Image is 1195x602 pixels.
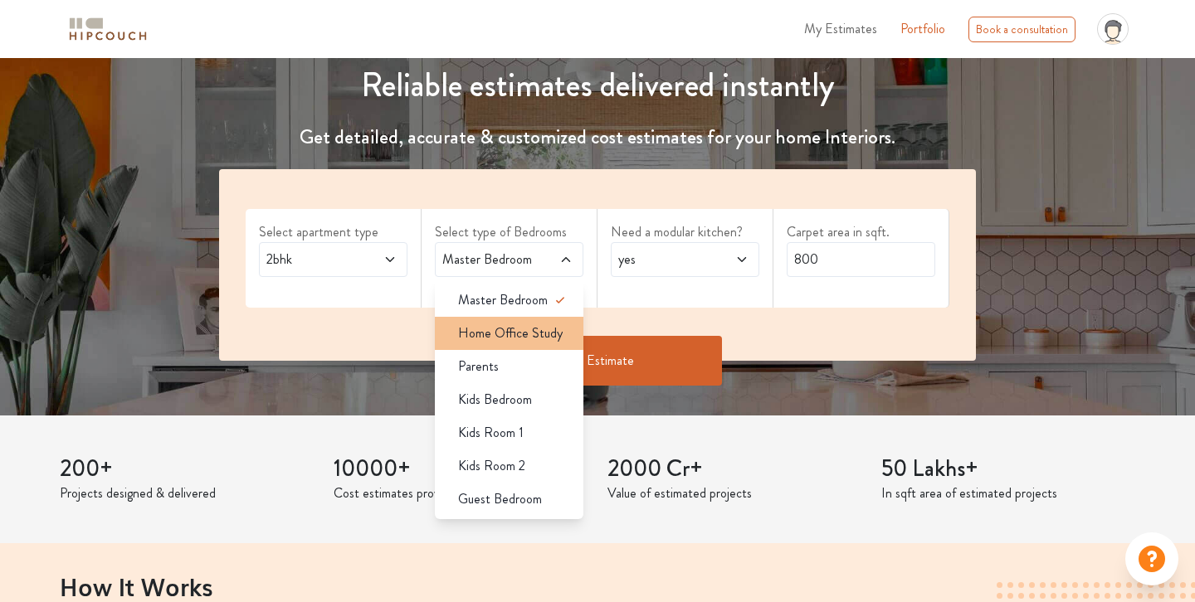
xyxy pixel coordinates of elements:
span: Kids Room 2 [458,456,525,476]
span: Guest Bedroom [458,489,542,509]
input: Enter area sqft [787,242,935,277]
label: Carpet area in sqft. [787,222,935,242]
span: My Estimates [804,19,877,38]
span: Master Bedroom [439,250,539,269]
span: Kids Room 1 [458,423,524,443]
h1: Reliable estimates delivered instantly [209,66,986,105]
span: Home Office Study [458,323,563,343]
span: 2bhk [263,250,363,269]
p: Cost estimates provided [334,483,588,503]
h2: How It Works [60,572,1135,600]
div: Book a consultation [968,17,1075,42]
a: Portfolio [900,19,945,39]
span: logo-horizontal.svg [66,11,149,48]
img: logo-horizontal.svg [66,15,149,44]
span: Master Bedroom [458,290,548,310]
p: Projects designed & delivered [60,483,314,503]
span: Kids Bedroom [458,390,532,410]
span: Parents [458,357,499,376]
div: select 1 more room(s) [435,277,583,294]
label: Need a modular kitchen? [611,222,759,242]
label: Select apartment type [259,222,407,242]
p: In sqft area of estimated projects [881,483,1135,503]
h3: 2000 Cr+ [607,455,861,483]
button: Get Estimate [473,336,722,386]
span: yes [615,250,715,269]
p: Value of estimated projects [607,483,861,503]
label: Select type of Bedrooms [435,222,583,242]
h3: 10000+ [334,455,588,483]
h4: Get detailed, accurate & customized cost estimates for your home Interiors. [209,125,986,149]
h3: 200+ [60,455,314,483]
h3: 50 Lakhs+ [881,455,1135,483]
